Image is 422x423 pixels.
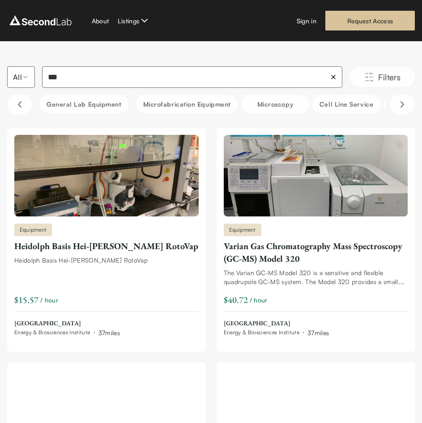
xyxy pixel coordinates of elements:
button: Microscopy [242,95,309,113]
button: Microfabrication Equipment [136,95,238,113]
span: Equipment [20,226,47,234]
button: Scroll left [7,95,32,114]
a: Heidolph Basis Hei-VAP HL RotoVapEquipmentHeidolph Basis Hei-[PERSON_NAME] RotoVapHeidolph Basis ... [14,135,199,337]
button: Listings [118,15,150,26]
button: Cell line service [312,95,380,113]
div: $40.72 [224,294,248,306]
img: Varian Gas Chromatography Mass Spectroscopy (GC-MS) Model 320 [224,135,408,216]
img: logo [7,13,74,28]
span: [GEOGRAPHIC_DATA] [14,319,120,328]
button: General Lab equipment [39,95,129,113]
span: [GEOGRAPHIC_DATA] [224,319,329,328]
span: / hour [40,295,58,305]
img: Heidolph Basis Hei-VAP HL RotoVap [14,135,199,216]
a: Varian Gas Chromatography Mass Spectroscopy (GC-MS) Model 320EquipmentVarian Gas Chromatography M... [224,135,408,337]
button: Filters [350,67,415,87]
span: / hour [250,295,268,305]
span: Energy & Biosciences Institute [14,329,90,336]
div: $15.57 [14,294,38,306]
div: 37 miles [307,328,329,337]
span: Filters [378,71,401,83]
span: Energy & Biosciences Institute [224,329,300,336]
span: Equipment [229,226,256,234]
div: Heidolph Basis Hei-[PERSON_NAME] RotoVap [14,240,199,252]
div: Varian Gas Chromatography Mass Spectroscopy (GC-MS) Model 320 [224,240,408,265]
div: Heidolph Basis Hei-[PERSON_NAME] RotoVap [14,256,199,265]
button: Scroll right [390,95,415,114]
a: About [92,16,109,26]
a: Sign in [297,16,316,26]
div: 37 miles [98,328,120,337]
button: Select listing type [7,66,35,88]
div: The Varian GC-MS Model 320 is a sensitive and flexible quadrupole GC-MS system. The Model 320 pro... [224,268,408,286]
a: Request Access [325,11,415,30]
